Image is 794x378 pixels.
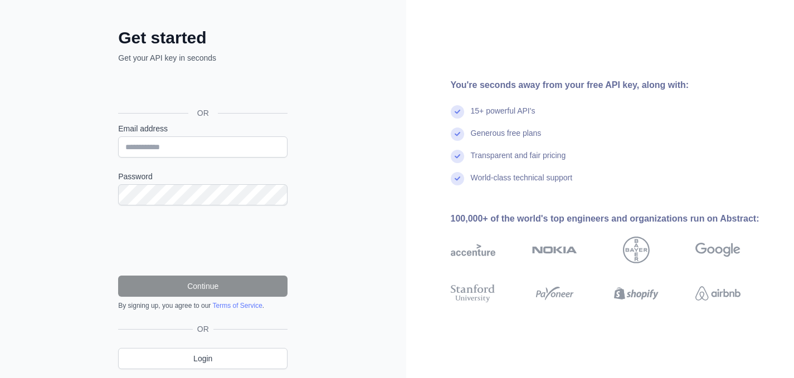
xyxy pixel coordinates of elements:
[113,76,291,100] iframe: Sign in with Google Button
[451,105,464,119] img: check mark
[471,172,573,194] div: World-class technical support
[451,282,496,305] img: stanford university
[193,323,213,335] span: OR
[532,282,577,305] img: payoneer
[118,219,288,262] iframe: reCAPTCHA
[451,212,777,225] div: 100,000+ of the world's top engineers and organizations run on Abstract:
[451,78,777,92] div: You're seconds away from your free API key, along with:
[451,237,496,263] img: accenture
[118,28,288,48] h2: Get started
[118,276,288,297] button: Continue
[695,282,741,305] img: airbnb
[695,237,741,263] img: google
[118,171,288,182] label: Password
[471,150,566,172] div: Transparent and fair pricing
[471,127,542,150] div: Generous free plans
[118,52,288,63] p: Get your API key in seconds
[532,237,577,263] img: nokia
[471,105,535,127] div: 15+ powerful API's
[623,237,650,263] img: bayer
[451,127,464,141] img: check mark
[118,301,288,310] div: By signing up, you agree to our .
[118,348,288,369] a: Login
[451,172,464,185] img: check mark
[188,107,218,119] span: OR
[614,282,659,305] img: shopify
[212,302,262,310] a: Terms of Service
[451,150,464,163] img: check mark
[118,123,288,134] label: Email address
